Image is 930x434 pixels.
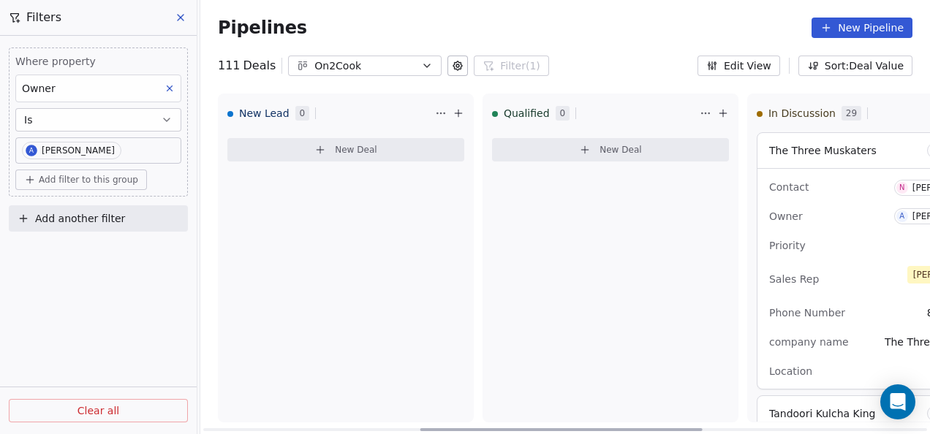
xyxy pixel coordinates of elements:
span: New Lead [239,106,290,121]
span: Is [24,113,32,127]
span: New Deal [335,144,377,156]
div: 111 [218,57,276,75]
span: Sales Rep [769,273,819,285]
span: Add another filter [35,211,125,226]
button: Sort: Deal Value [798,56,912,76]
div: New Lead0 [227,94,432,132]
span: New Deal [600,144,642,156]
button: New Deal [492,138,729,161]
span: Clear all [77,403,119,419]
span: Contact [769,181,809,193]
div: Open Intercom Messenger [880,384,915,419]
button: Edit View [697,56,780,76]
button: New Deal [227,138,464,161]
div: A [899,210,904,222]
button: Clear all [9,399,188,422]
span: 29 [842,106,861,121]
button: Is [15,108,181,132]
span: Priority [769,240,806,251]
span: The Three Muskaters [769,145,877,156]
span: Pipelines [218,18,307,38]
span: 0 [556,106,570,121]
span: Add filter to this group [39,174,138,186]
span: Where property [15,54,181,69]
button: New Pipeline [812,18,912,38]
button: Filter(1) [474,56,549,76]
span: Deals [243,57,276,75]
span: 0 [295,106,310,121]
div: Qualified0 [492,94,697,132]
span: company name [769,336,849,348]
span: Tandoori Kulcha King [769,408,875,419]
span: Filters [26,9,61,26]
span: Phone Number [769,307,845,319]
span: Location [769,365,812,377]
div: On2Cook [314,58,415,74]
span: A [26,145,37,156]
span: In Discussion [768,106,836,121]
span: Owner [769,210,803,222]
div: [PERSON_NAME] [42,145,115,156]
span: Qualified [504,106,550,121]
div: N [899,182,905,194]
span: Owner [22,83,56,94]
